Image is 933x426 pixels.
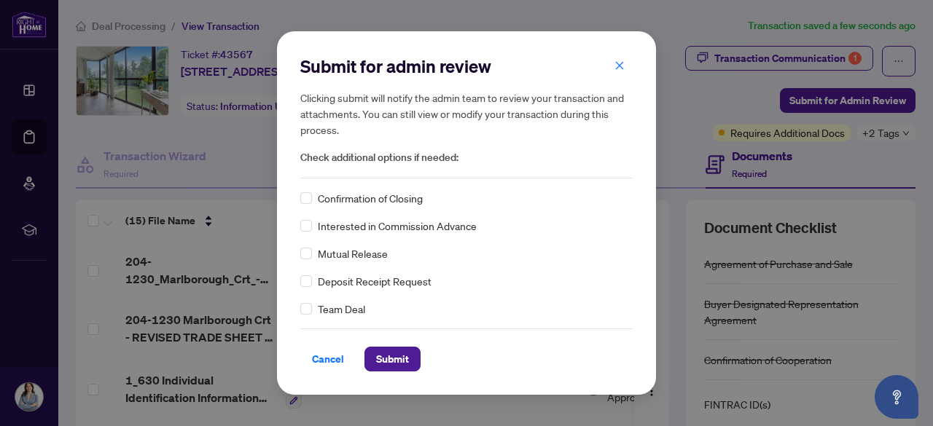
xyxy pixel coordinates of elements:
[300,90,633,138] h5: Clicking submit will notify the admin team to review your transaction and attachments. You can st...
[318,245,388,261] span: Mutual Release
[614,60,625,71] span: close
[318,301,365,317] span: Team Deal
[312,347,344,371] span: Cancel
[376,347,409,371] span: Submit
[875,375,918,419] button: Open asap
[318,190,423,206] span: Confirmation of Closing
[300,55,633,78] h2: Submit for admin review
[318,218,477,234] span: Interested in Commission Advance
[318,273,432,289] span: Deposit Receipt Request
[364,347,421,371] button: Submit
[300,347,356,371] button: Cancel
[300,149,633,166] span: Check additional options if needed:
